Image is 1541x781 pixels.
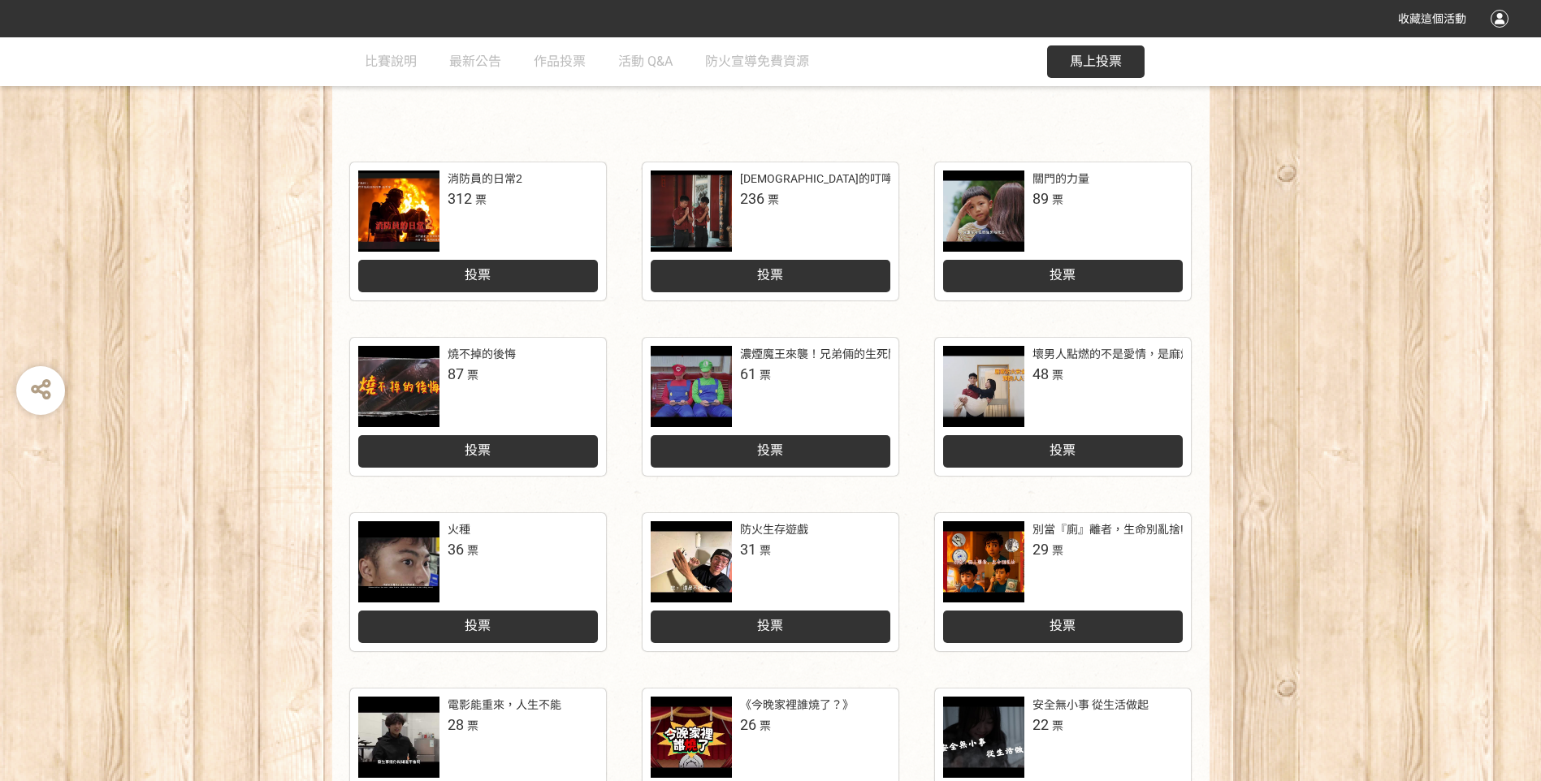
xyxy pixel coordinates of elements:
[768,193,779,206] span: 票
[467,369,478,382] span: 票
[1032,541,1049,558] span: 29
[1032,190,1049,207] span: 89
[643,513,898,651] a: 防火生存遊戲31票投票
[365,54,417,69] span: 比賽說明
[350,338,606,476] a: 燒不掉的後悔87票投票
[705,54,809,69] span: 防火宣導免費資源
[935,513,1191,651] a: 別當『廁』離者，生命別亂捨!29票投票
[1052,719,1063,732] span: 票
[1032,346,1192,363] div: 壞男人點燃的不是愛情，是麻煩
[740,190,764,207] span: 236
[1032,365,1049,382] span: 48
[643,162,898,300] a: [DEMOGRAPHIC_DATA]的叮嚀：人離火要熄，住警器不離236票投票
[534,54,586,69] span: 作品投票
[740,346,911,363] div: 濃煙魔王來襲！兄弟倆的生死關門
[448,697,561,714] div: 電影能重來，人生不能
[1050,618,1076,633] span: 投票
[740,170,1029,188] div: [DEMOGRAPHIC_DATA]的叮嚀：人離火要熄，住警器不離
[448,521,470,538] div: 火種
[1032,697,1149,714] div: 安全無小事 從生活做起
[618,54,673,69] span: 活動 Q&A
[760,544,771,557] span: 票
[465,442,491,458] span: 投票
[465,267,491,283] span: 投票
[757,618,783,633] span: 投票
[449,37,501,86] a: 最新公告
[467,544,478,557] span: 票
[935,338,1191,476] a: 壞男人點燃的不是愛情，是麻煩48票投票
[1070,54,1122,69] span: 馬上投票
[350,162,606,300] a: 消防員的日常2312票投票
[467,719,478,732] span: 票
[740,541,756,558] span: 31
[448,365,464,382] span: 87
[705,37,809,86] a: 防火宣導免費資源
[350,513,606,651] a: 火種36票投票
[448,716,464,733] span: 28
[1052,193,1063,206] span: 票
[1047,45,1145,78] button: 馬上投票
[1032,521,1184,538] div: 別當『廁』離者，生命別亂捨!
[448,190,472,207] span: 312
[448,170,522,188] div: 消防員的日常2
[740,697,854,714] div: 《今晚家裡誰燒了？》
[618,37,673,86] a: 活動 Q&A
[475,193,487,206] span: 票
[448,541,464,558] span: 36
[1052,369,1063,382] span: 票
[1032,716,1049,733] span: 22
[757,442,783,458] span: 投票
[760,369,771,382] span: 票
[449,54,501,69] span: 最新公告
[365,37,417,86] a: 比賽說明
[740,716,756,733] span: 26
[1052,544,1063,557] span: 票
[465,618,491,633] span: 投票
[740,521,808,538] div: 防火生存遊戲
[643,338,898,476] a: 濃煙魔王來襲！兄弟倆的生死關門61票投票
[1032,170,1089,188] div: 關門的力量
[1398,12,1466,25] span: 收藏這個活動
[740,365,756,382] span: 61
[757,267,783,283] span: 投票
[760,719,771,732] span: 票
[1050,442,1076,458] span: 投票
[1050,267,1076,283] span: 投票
[448,346,516,363] div: 燒不掉的後悔
[935,162,1191,300] a: 關門的力量89票投票
[534,37,586,86] a: 作品投票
